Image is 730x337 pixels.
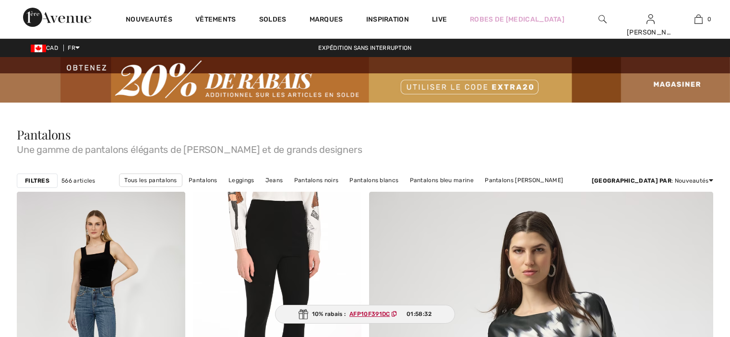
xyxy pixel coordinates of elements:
[470,14,564,24] a: Robes de [MEDICAL_DATA]
[480,174,568,186] a: Pantalons [PERSON_NAME]
[675,13,722,25] a: 0
[259,15,287,25] a: Soldes
[261,174,288,186] a: Jeans
[592,177,671,184] strong: [GEOGRAPHIC_DATA] par
[405,174,479,186] a: Pantalons bleu marine
[345,174,403,186] a: Pantalons blancs
[195,15,236,25] a: Vêtements
[349,311,390,317] ins: AFP10F391DC
[646,13,655,25] img: Mes infos
[25,176,49,185] strong: Filtres
[23,8,91,27] img: 1ère Avenue
[694,13,703,25] img: Mon panier
[707,15,711,23] span: 0
[119,174,182,187] a: Tous les pantalons
[224,174,259,186] a: Leggings
[31,45,46,52] img: Canadian Dollar
[598,13,607,25] img: recherche
[299,187,387,199] a: Pantalons [PERSON_NAME]
[299,309,308,319] img: Gift.svg
[61,176,96,185] span: 566 articles
[646,14,655,23] a: Se connecter
[68,45,80,51] span: FR
[17,126,71,143] span: Pantalons
[310,15,343,25] a: Marques
[366,15,409,25] span: Inspiration
[592,176,713,185] div: : Nouveautés
[184,174,222,186] a: Pantalons
[407,310,431,318] span: 01:58:32
[126,15,172,25] a: Nouveautés
[17,141,713,154] span: Une gamme de pantalons élégants de [PERSON_NAME] et de grands designers
[31,45,62,51] span: CAD
[627,27,674,37] div: [PERSON_NAME]
[289,174,344,186] a: Pantalons noirs
[432,14,447,24] a: Live
[275,305,455,324] div: 10% rabais :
